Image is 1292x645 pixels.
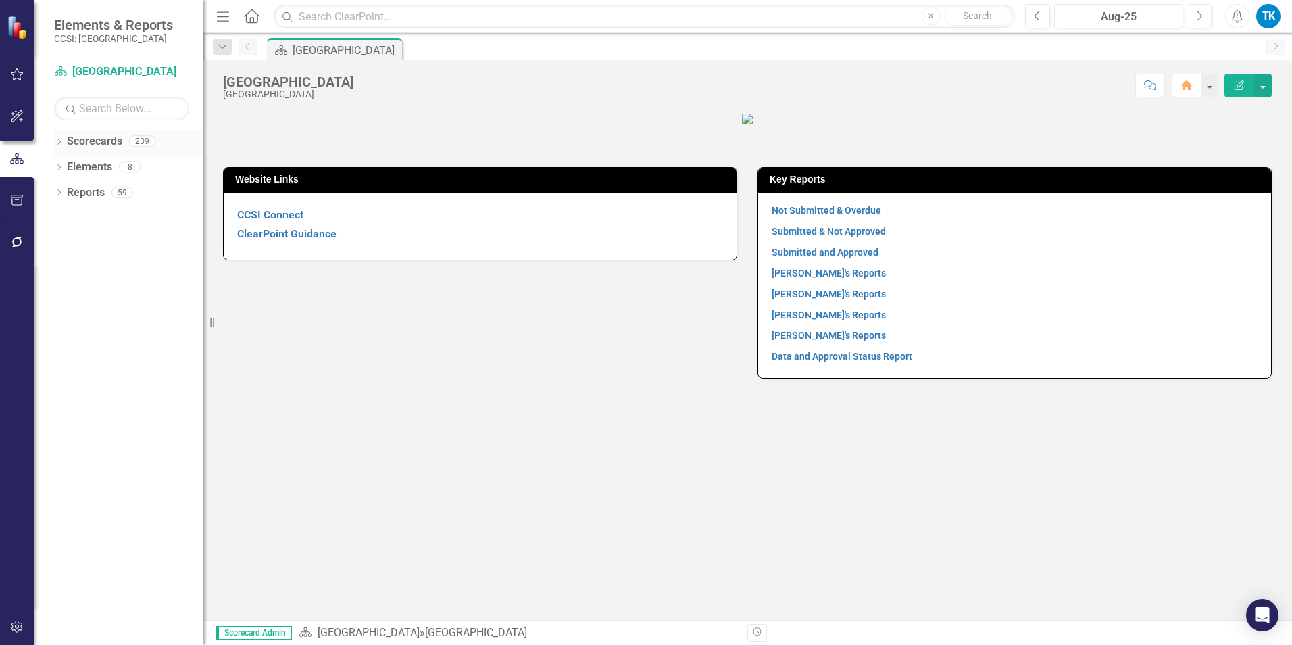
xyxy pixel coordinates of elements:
[944,7,1012,26] button: Search
[963,10,992,21] span: Search
[1059,9,1178,25] div: Aug-25
[223,89,353,99] div: [GEOGRAPHIC_DATA]
[772,205,881,216] a: Not Submitted & Overdue
[425,626,527,639] div: [GEOGRAPHIC_DATA]
[54,64,189,80] a: [GEOGRAPHIC_DATA]
[772,289,886,300] a: [PERSON_NAME]'s Reports
[235,174,730,185] h3: Website Links
[119,162,141,173] div: 8
[223,74,353,89] div: [GEOGRAPHIC_DATA]
[772,310,886,320] a: [PERSON_NAME]'s Reports
[299,625,737,641] div: »
[742,114,753,124] img: ECDMH%20Logo%20png.PNG
[274,5,1015,28] input: Search ClearPoint...
[216,626,292,640] span: Scorecard Admin
[1256,4,1281,28] button: TK
[54,97,189,120] input: Search Below...
[67,185,105,201] a: Reports
[772,226,886,237] a: Submitted & Not Approved
[111,187,133,198] div: 59
[54,33,173,44] small: CCSI: [GEOGRAPHIC_DATA]
[772,268,886,279] a: [PERSON_NAME]'s Reports
[318,626,420,639] a: [GEOGRAPHIC_DATA]
[67,160,112,175] a: Elements
[772,247,878,258] a: Submitted and Approved
[237,208,303,221] a: CCSI Connect
[1054,4,1183,28] button: Aug-25
[772,351,912,362] a: Data and Approval Status Report
[129,136,155,147] div: 239
[1246,599,1278,631] div: Open Intercom Messenger
[67,134,122,149] a: Scorecards
[293,42,399,59] div: [GEOGRAPHIC_DATA]
[772,330,886,341] a: [PERSON_NAME]'s Reports
[7,16,30,39] img: ClearPoint Strategy
[770,174,1264,185] h3: Key Reports
[54,17,173,33] span: Elements & Reports
[237,227,337,240] a: ClearPoint Guidance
